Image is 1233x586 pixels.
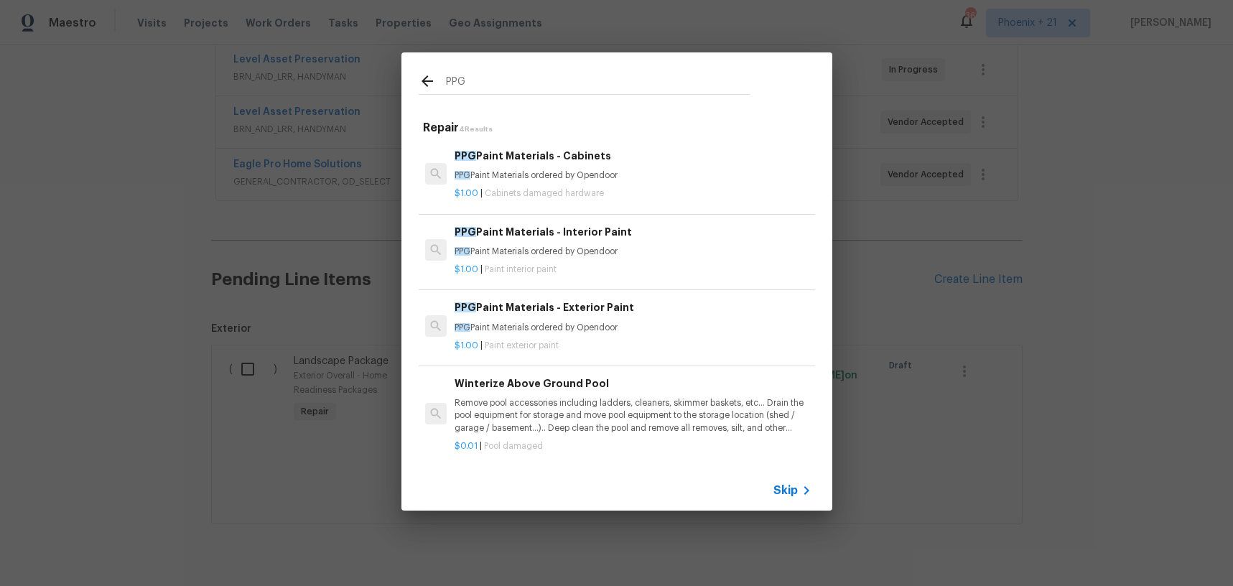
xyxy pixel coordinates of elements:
p: Paint Materials ordered by Opendoor [455,322,811,334]
p: | [455,340,811,352]
p: | [455,264,811,276]
p: Remove pool accessories including ladders, cleaners, skimmer baskets, etc… Drain the pool equipme... [455,397,811,434]
span: PPG [455,151,476,161]
span: $1.00 [455,189,478,197]
h6: Paint Materials - Interior Paint [455,224,811,240]
span: PPG [455,227,476,237]
p: | [455,187,811,200]
h6: Paint Materials - Cabinets [455,148,811,164]
span: PPG [455,302,476,312]
h6: Paint Materials - Exterior Paint [455,299,811,315]
input: Search issues or repairs [446,73,750,94]
span: Paint interior paint [485,265,557,274]
p: | [455,440,811,452]
span: $0.01 [455,442,478,450]
p: Paint Materials ordered by Opendoor [455,169,811,182]
h5: Repair [423,121,815,136]
h6: Winterize Above Ground Pool [455,376,811,391]
span: 4 Results [459,126,493,133]
span: Cabinets damaged hardware [485,189,604,197]
span: PPG [455,171,470,180]
span: $1.00 [455,265,478,274]
span: Paint exterior paint [485,341,559,350]
span: $1.00 [455,341,478,350]
span: Skip [773,483,798,498]
span: Pool damaged [484,442,543,450]
p: Paint Materials ordered by Opendoor [455,246,811,258]
span: PPG [455,323,470,332]
span: PPG [455,247,470,256]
